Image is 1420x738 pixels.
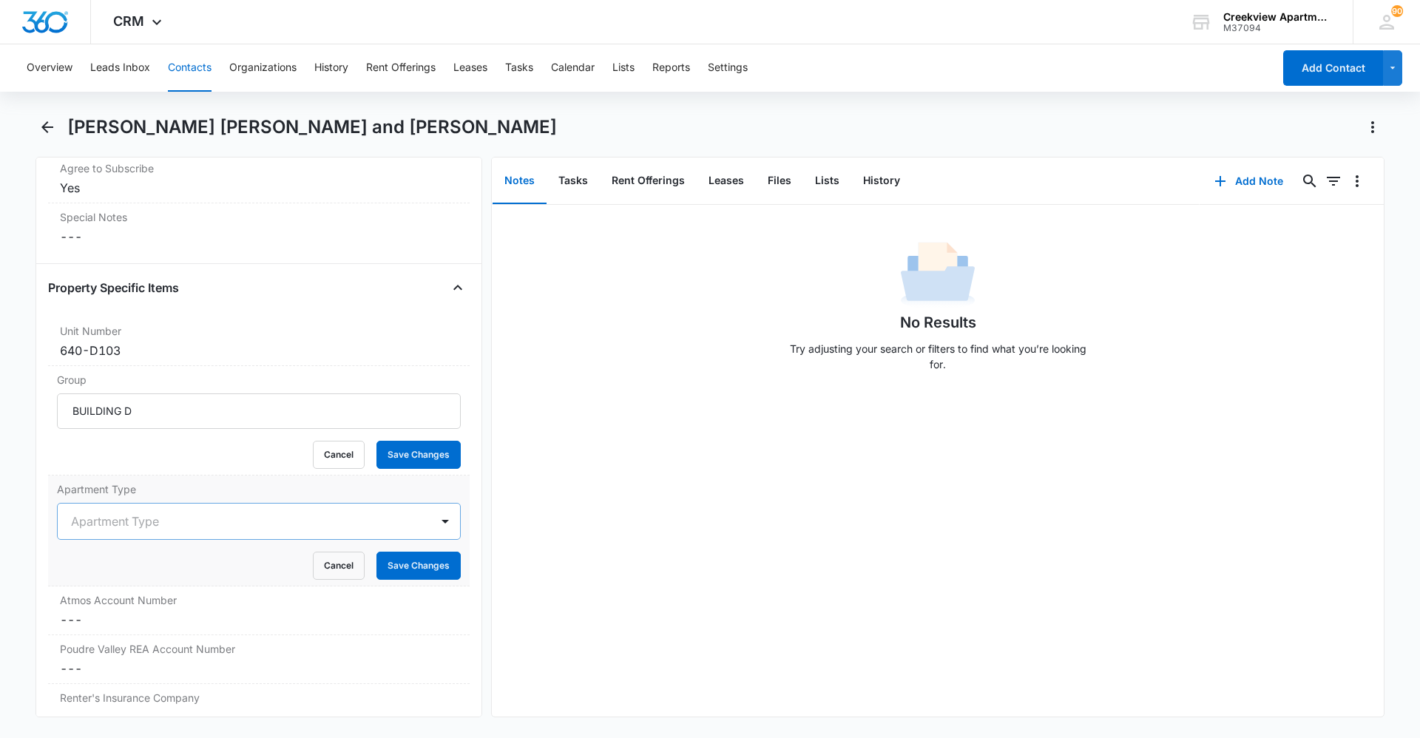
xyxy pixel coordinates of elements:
[168,44,212,92] button: Contacts
[1283,50,1383,86] button: Add Contact
[48,155,470,203] div: Agree to SubscribeYes
[756,158,803,204] button: Files
[453,44,487,92] button: Leases
[505,44,533,92] button: Tasks
[229,44,297,92] button: Organizations
[1200,163,1298,199] button: Add Note
[35,115,58,139] button: Back
[900,311,976,334] h1: No Results
[697,158,756,204] button: Leases
[48,684,470,733] div: Renter's Insurance Company---
[60,641,458,657] label: Poudre Valley REA Account Number
[60,660,458,677] dd: ---
[60,323,458,339] label: Unit Number
[1361,115,1384,139] button: Actions
[113,13,144,29] span: CRM
[60,228,458,246] dd: ---
[60,592,458,608] label: Atmos Account Number
[652,44,690,92] button: Reports
[48,586,470,635] div: Atmos Account Number---
[851,158,912,204] button: History
[1223,11,1331,23] div: account name
[1322,169,1345,193] button: Filters
[493,158,547,204] button: Notes
[1391,5,1403,17] span: 90
[1391,5,1403,17] div: notifications count
[366,44,436,92] button: Rent Offerings
[48,203,470,251] div: Special Notes---
[60,342,458,359] div: 640-D103
[708,44,748,92] button: Settings
[376,552,461,580] button: Save Changes
[376,441,461,469] button: Save Changes
[60,611,458,629] dd: ---
[57,481,461,497] label: Apartment Type
[60,690,458,705] label: Renter's Insurance Company
[1345,169,1369,193] button: Overflow Menu
[551,44,595,92] button: Calendar
[901,237,975,311] img: No Data
[90,44,150,92] button: Leads Inbox
[48,635,470,684] div: Poudre Valley REA Account Number---
[612,44,635,92] button: Lists
[60,209,458,225] label: Special Notes
[67,116,557,138] h1: [PERSON_NAME] [PERSON_NAME] and [PERSON_NAME]
[60,708,458,726] dd: ---
[446,276,470,299] button: Close
[57,393,461,429] input: Group
[1223,23,1331,33] div: account id
[60,160,458,176] label: Agree to Subscribe
[48,317,470,366] div: Unit Number640-D103
[600,158,697,204] button: Rent Offerings
[48,279,179,297] h4: Property Specific Items
[314,44,348,92] button: History
[27,44,72,92] button: Overview
[313,441,365,469] button: Cancel
[1298,169,1322,193] button: Search...
[803,158,851,204] button: Lists
[57,372,461,387] label: Group
[60,179,458,197] div: Yes
[547,158,600,204] button: Tasks
[782,341,1093,372] p: Try adjusting your search or filters to find what you’re looking for.
[313,552,365,580] button: Cancel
